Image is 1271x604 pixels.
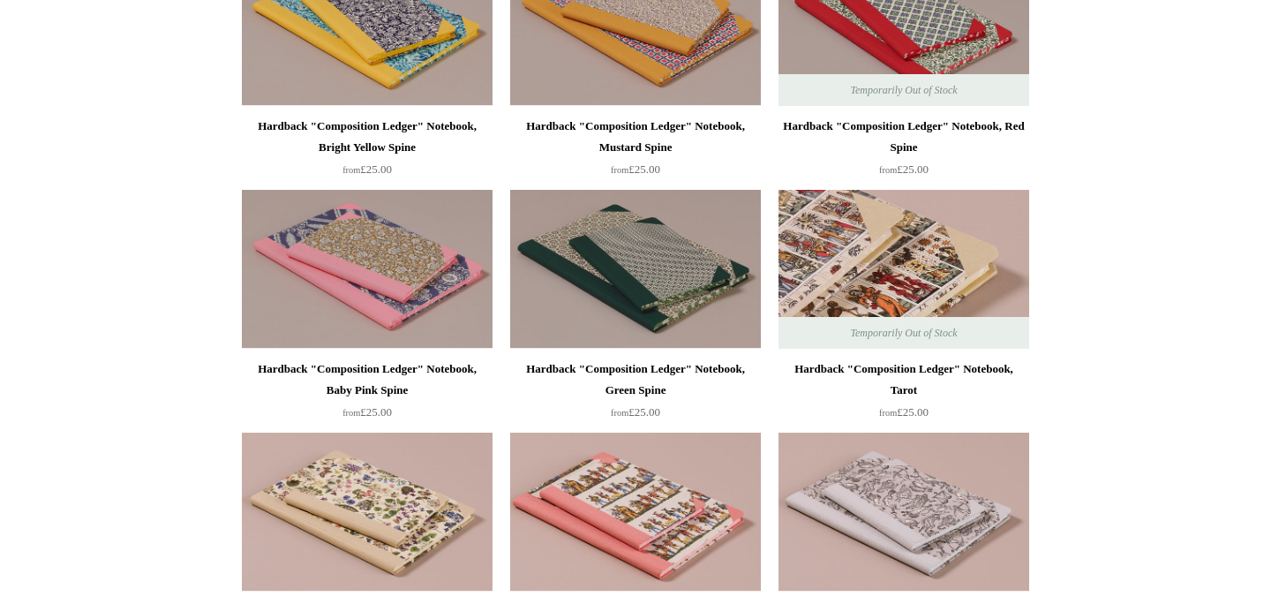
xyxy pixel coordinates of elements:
a: Hardback "Composition Ledger" Notebook, Baby Pink Spine Hardback "Composition Ledger" Notebook, B... [242,190,493,349]
div: Hardback "Composition Ledger" Notebook, Green Spine [515,359,756,401]
a: Hardback "Composition Ledger" Notebook, Zodiac Hardback "Composition Ledger" Notebook, Zodiac [778,433,1029,592]
a: Hardback "Composition Ledger" Notebook, Mustard Spine from£25.00 [510,116,761,188]
span: £25.00 [611,405,660,419]
span: from [342,165,360,175]
span: from [611,165,628,175]
span: from [342,408,360,418]
a: Hardback "Composition Ledger" Notebook, Bright Yellow Spine from£25.00 [242,116,493,188]
a: Hardback "Composition Ledger" Notebook, Tarot Hardback "Composition Ledger" Notebook, Tarot Tempo... [778,190,1029,349]
span: from [879,408,897,418]
a: Hardback "Composition Ledger" Notebook, Tarot from£25.00 [778,359,1029,431]
span: £25.00 [342,162,392,176]
span: £25.00 [611,162,660,176]
span: Temporarily Out of Stock [832,74,974,106]
div: Hardback "Composition Ledger" Notebook, Baby Pink Spine [246,359,488,401]
div: Hardback "Composition Ledger" Notebook, Tarot [783,359,1025,401]
img: Hardback "Composition Ledger" Notebook, English Garden [242,433,493,592]
img: Hardback "Composition Ledger" Notebook, Zodiac [778,433,1029,592]
span: from [611,408,628,418]
div: Hardback "Composition Ledger" Notebook, Bright Yellow Spine [246,116,488,158]
span: from [879,165,897,175]
span: £25.00 [342,405,392,419]
a: Hardback "Composition Ledger" Notebook, Red Spine from£25.00 [778,116,1029,188]
div: Hardback "Composition Ledger" Notebook, Red Spine [783,116,1025,158]
div: Hardback "Composition Ledger" Notebook, Mustard Spine [515,116,756,158]
img: Hardback "Composition Ledger" Notebook, Parade [510,433,761,592]
a: Hardback "Composition Ledger" Notebook, Green Spine Hardback "Composition Ledger" Notebook, Green... [510,190,761,349]
img: Hardback "Composition Ledger" Notebook, Tarot [778,190,1029,349]
a: Hardback "Composition Ledger" Notebook, Baby Pink Spine from£25.00 [242,359,493,431]
span: Temporarily Out of Stock [832,317,974,349]
span: £25.00 [879,162,929,176]
span: £25.00 [879,405,929,419]
a: Hardback "Composition Ledger" Notebook, Green Spine from£25.00 [510,359,761,431]
img: Hardback "Composition Ledger" Notebook, Baby Pink Spine [242,190,493,349]
img: Hardback "Composition Ledger" Notebook, Green Spine [510,190,761,349]
a: Hardback "Composition Ledger" Notebook, Parade Hardback "Composition Ledger" Notebook, Parade [510,433,761,592]
a: Hardback "Composition Ledger" Notebook, English Garden Hardback "Composition Ledger" Notebook, En... [242,433,493,592]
